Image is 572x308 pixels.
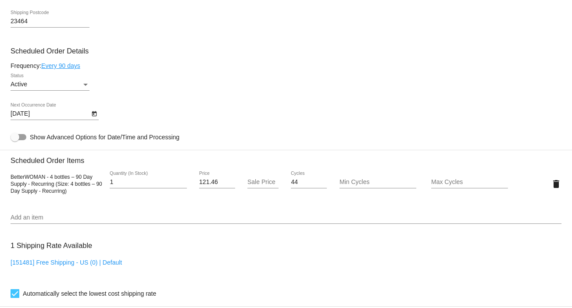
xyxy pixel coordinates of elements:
input: Min Cycles [340,179,416,186]
input: Max Cycles [431,179,508,186]
span: Automatically select the lowest cost shipping rate [23,288,156,299]
mat-select: Status [11,81,89,88]
input: Add an item [11,214,561,221]
span: Show Advanced Options for Date/Time and Processing [30,133,179,142]
input: Price [199,179,235,186]
mat-icon: delete [551,179,561,189]
input: Sale Price [247,179,278,186]
h3: 1 Shipping Rate Available [11,236,92,255]
button: Open calendar [89,109,99,118]
input: Shipping Postcode [11,18,89,25]
a: Every 90 days [41,62,80,69]
span: Active [11,81,27,88]
h3: Scheduled Order Details [11,47,561,55]
a: [151481] Free Shipping - US (0) | Default [11,259,122,266]
span: BetterWOMAN - 4 bottles – 90 Day Supply - Recurring (Size: 4 bottles – 90 Day Supply - Recurring) [11,174,102,194]
input: Cycles [291,179,327,186]
input: Next Occurrence Date [11,110,89,117]
div: Frequency: [11,62,561,69]
h3: Scheduled Order Items [11,150,561,165]
input: Quantity (In Stock) [110,179,186,186]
